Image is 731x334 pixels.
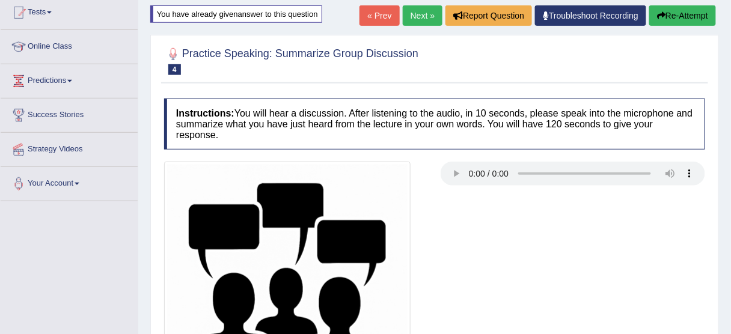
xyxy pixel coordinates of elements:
div: You have already given answer to this question [150,5,322,23]
a: Strategy Videos [1,133,138,163]
b: Instructions: [176,108,234,118]
h2: Practice Speaking: Summarize Group Discussion [164,45,418,75]
a: Success Stories [1,99,138,129]
a: Online Class [1,30,138,60]
a: Your Account [1,167,138,197]
button: Report Question [445,5,532,26]
a: Predictions [1,64,138,94]
span: 4 [168,64,181,75]
a: « Prev [359,5,399,26]
button: Re-Attempt [649,5,716,26]
h4: You will hear a discussion. After listening to the audio, in 10 seconds, please speak into the mi... [164,99,705,150]
a: Next » [403,5,442,26]
a: Troubleshoot Recording [535,5,646,26]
